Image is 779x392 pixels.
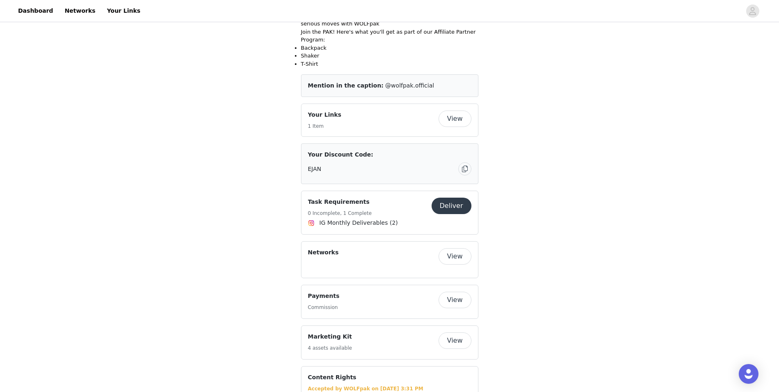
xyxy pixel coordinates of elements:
[308,292,340,300] h4: Payments
[308,111,342,119] h4: Your Links
[439,292,471,308] button: View
[301,191,478,235] div: Task Requirements
[301,28,478,44] p: Join the PAK! Here's what you'll get as part of our Affiliate Partner Program:
[308,82,384,89] span: Mention in the caption:
[13,2,58,20] a: Dashboard
[308,373,356,382] h4: Content Rights
[301,325,478,360] div: Marketing Kit
[308,198,372,206] h4: Task Requirements
[439,111,471,127] button: View
[308,165,322,173] span: EJAN
[439,332,471,349] button: View
[308,344,352,352] h5: 4 assets available
[301,60,478,68] li: T-Shirt
[308,304,340,311] h5: Commission
[308,122,342,130] h5: 1 Item
[439,248,471,265] button: View
[301,52,478,60] li: Shaker
[60,2,100,20] a: Networks
[308,150,373,159] span: Your Discount Code:
[301,44,478,52] li: Backpack
[308,332,352,341] h4: Marketing Kit
[308,220,315,226] img: Instagram Icon
[749,5,756,18] div: avatar
[301,241,478,278] div: Networks
[319,219,398,227] span: IG Monthly Deliverables (2)
[385,82,434,89] span: @wolfpak.official
[102,2,145,20] a: Your Links
[739,364,758,384] div: Open Intercom Messenger
[308,248,339,257] h4: Networks
[301,285,478,319] div: Payments
[308,210,372,217] h5: 0 Incomplete, 1 Complete
[432,198,471,214] button: Deliver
